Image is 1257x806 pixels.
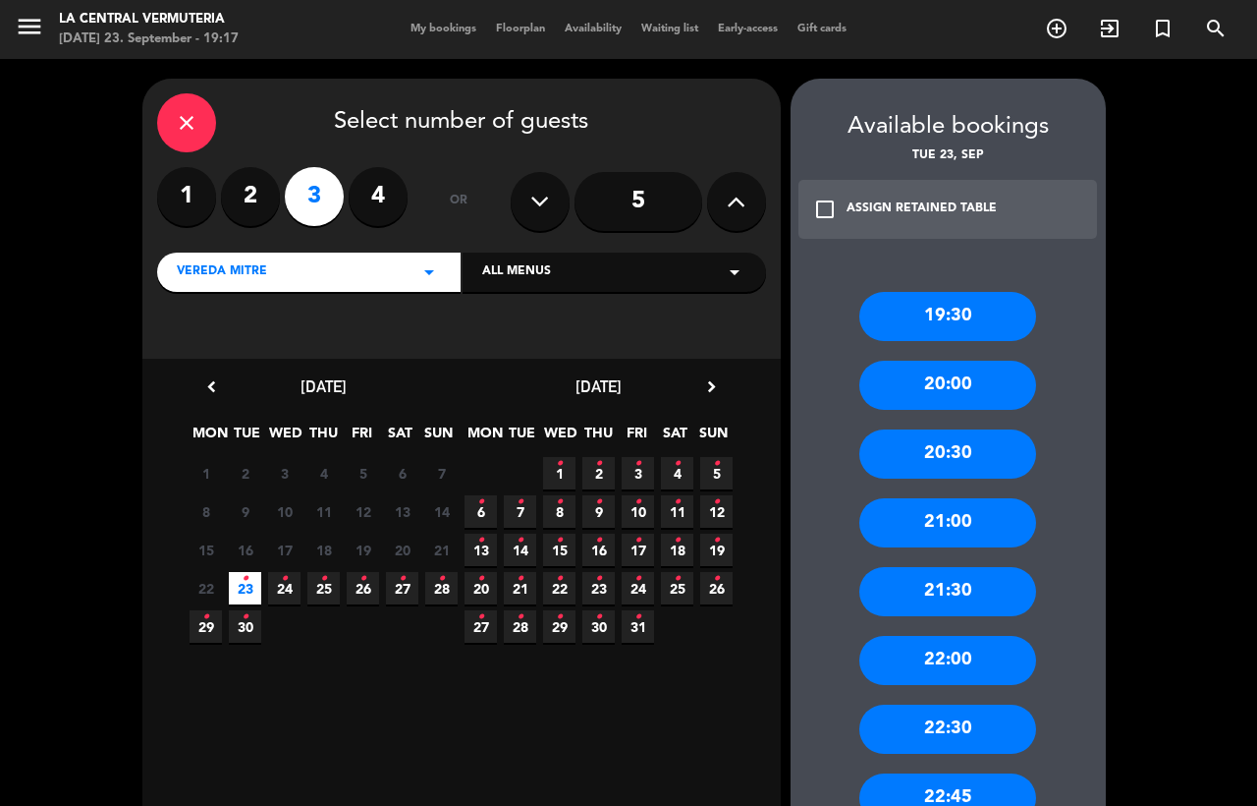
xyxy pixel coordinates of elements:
[268,572,301,604] span: 24
[674,563,681,595] i: •
[59,29,239,49] div: [DATE] 23. September - 19:17
[595,525,602,556] i: •
[517,602,523,633] i: •
[504,572,536,604] span: 21
[422,422,455,454] span: SUN
[482,262,551,282] span: All menus
[674,525,681,556] i: •
[556,563,563,595] i: •
[622,534,654,566] span: 17
[15,12,44,48] button: menu
[504,610,536,643] span: 28
[622,495,654,528] span: 10
[634,487,641,518] i: •
[190,495,222,528] span: 8
[556,602,563,633] i: •
[190,534,222,566] span: 15
[847,200,997,219] div: ASSIGN RETAINED TABLE
[384,422,416,454] span: SAT
[15,12,44,41] i: menu
[556,487,563,518] i: •
[634,602,641,633] i: •
[713,448,720,480] i: •
[242,563,248,595] i: •
[713,525,720,556] i: •
[1151,17,1175,40] i: turned_in_not
[386,457,418,489] span: 6
[595,602,602,633] i: •
[229,457,261,489] span: 2
[723,260,746,284] i: arrow_drop_down
[229,572,261,604] span: 23
[788,24,856,34] span: Gift cards
[190,457,222,489] span: 1
[477,602,484,633] i: •
[595,487,602,518] i: •
[190,610,222,643] span: 29
[859,636,1036,685] div: 22:00
[555,24,631,34] span: Availability
[674,487,681,518] i: •
[59,10,239,29] div: La Central Vermuteria
[1204,17,1228,40] i: search
[425,495,458,528] span: 14
[859,361,1036,410] div: 20:00
[229,495,261,528] span: 9
[582,457,615,489] span: 2
[425,572,458,604] span: 28
[269,422,301,454] span: WED
[307,534,340,566] span: 18
[386,534,418,566] span: 20
[622,457,654,489] span: 3
[465,572,497,604] span: 20
[517,525,523,556] i: •
[661,457,693,489] span: 4
[582,610,615,643] span: 30
[202,602,209,633] i: •
[401,24,486,34] span: My bookings
[190,572,222,604] span: 22
[631,24,708,34] span: Waiting list
[582,422,615,454] span: THU
[347,534,379,566] span: 19
[622,572,654,604] span: 24
[661,495,693,528] span: 11
[242,602,248,633] i: •
[517,563,523,595] i: •
[700,572,733,604] span: 26
[175,111,198,135] i: close
[192,422,225,454] span: MON
[349,167,408,226] label: 4
[582,495,615,528] span: 9
[477,525,484,556] i: •
[417,260,441,284] i: arrow_drop_down
[701,376,722,397] i: chevron_right
[427,167,491,236] div: or
[621,422,653,454] span: FRI
[301,376,347,396] span: [DATE]
[661,572,693,604] span: 25
[347,495,379,528] span: 12
[229,534,261,566] span: 16
[582,572,615,604] span: 23
[544,422,576,454] span: WED
[346,422,378,454] span: FRI
[425,457,458,489] span: 7
[859,498,1036,547] div: 21:00
[307,572,340,604] span: 25
[661,534,693,566] span: 18
[791,108,1106,146] div: Available bookings
[659,422,691,454] span: SAT
[506,422,538,454] span: TUE
[268,534,301,566] span: 17
[201,376,222,397] i: chevron_left
[634,525,641,556] i: •
[229,610,261,643] span: 30
[359,563,366,595] i: •
[708,24,788,34] span: Early-access
[595,448,602,480] i: •
[859,567,1036,616] div: 21:30
[467,422,500,454] span: MON
[543,457,575,489] span: 1
[157,167,216,226] label: 1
